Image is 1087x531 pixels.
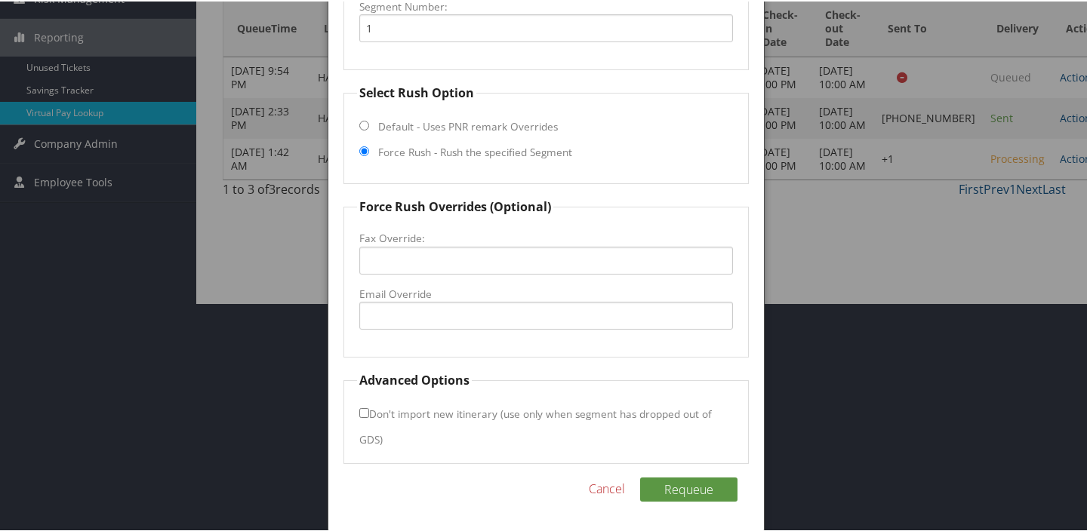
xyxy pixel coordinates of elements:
input: Don't import new itinerary (use only when segment has dropped out of GDS) [359,407,369,416]
label: Email Override [359,285,733,300]
label: Force Rush - Rush the specified Segment [378,143,572,158]
label: Fax Override: [359,229,733,244]
legend: Select Rush Option [357,82,476,100]
label: Default - Uses PNR remark Overrides [378,118,558,133]
label: Don't import new itinerary (use only when segment has dropped out of GDS) [359,398,712,452]
button: Requeue [640,476,737,500]
legend: Force Rush Overrides (Optional) [357,196,553,214]
a: Cancel [589,478,625,496]
legend: Advanced Options [357,370,472,388]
